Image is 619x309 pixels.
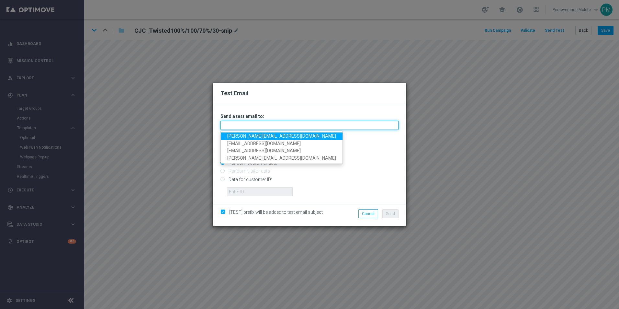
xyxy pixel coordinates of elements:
a: [EMAIL_ADDRESS][DOMAIN_NAME] [221,140,343,147]
button: Send [382,209,399,218]
span: [TEST] prefix will be added to test email subject [229,210,323,215]
a: [EMAIL_ADDRESS][DOMAIN_NAME] [221,147,343,154]
h2: Test Email [220,89,399,97]
a: [PERSON_NAME][EMAIL_ADDRESS][DOMAIN_NAME] [221,132,343,140]
span: Send [386,212,395,216]
a: [PERSON_NAME][EMAIL_ADDRESS][DOMAIN_NAME] [221,154,343,162]
h3: Send a test email to: [220,113,399,119]
button: Cancel [358,209,378,218]
input: Enter ID [227,187,293,196]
